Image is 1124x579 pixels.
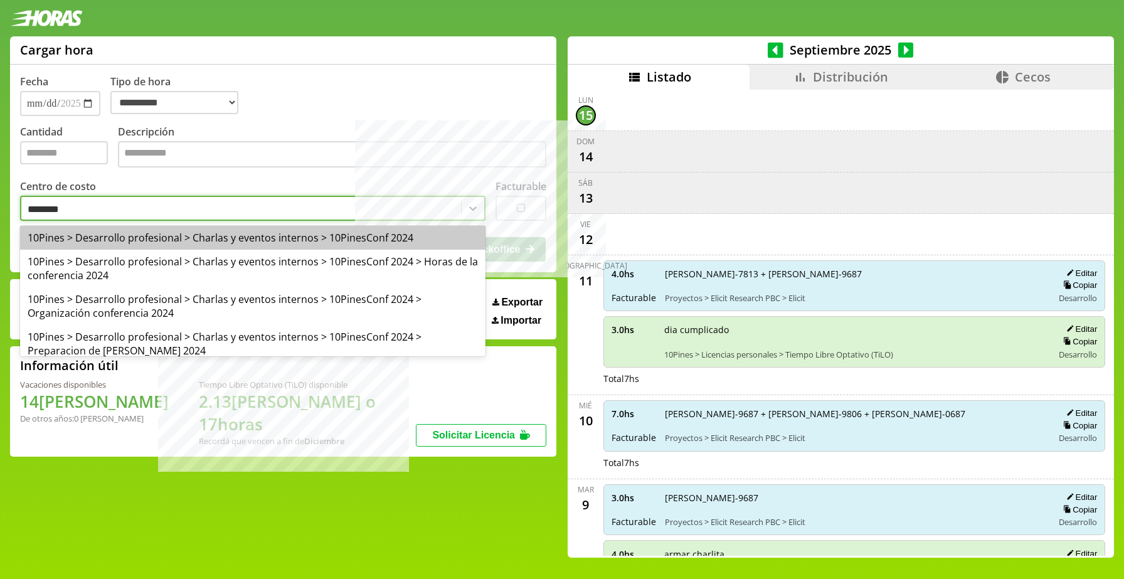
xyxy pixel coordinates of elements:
[579,400,592,411] div: mié
[612,292,656,304] span: Facturable
[664,349,1045,360] span: 10Pines > Licencias personales > Tiempo Libre Optativo (TiLO)
[576,147,596,167] div: 14
[20,226,485,250] div: 10Pines > Desarrollo profesional > Charlas y eventos internos > 10PinesConf 2024
[576,495,596,515] div: 9
[578,95,593,105] div: lun
[489,296,546,309] button: Exportar
[612,268,656,280] span: 4.0 hs
[576,188,596,208] div: 13
[612,492,656,504] span: 3.0 hs
[416,424,546,447] button: Solicitar Licencia
[20,125,118,171] label: Cantidad
[612,324,655,336] span: 3.0 hs
[199,435,416,447] div: Recordá que vencen a fin de
[1063,324,1097,334] button: Editar
[1059,349,1097,360] span: Desarrollo
[1059,504,1097,515] button: Copiar
[20,413,169,424] div: De otros años: 0 [PERSON_NAME]
[603,373,1106,385] div: Total 7 hs
[20,75,48,88] label: Fecha
[665,292,1045,304] span: Proyectos > Elicit Research PBC > Elicit
[568,90,1114,556] div: scrollable content
[612,408,656,420] span: 7.0 hs
[496,179,546,193] label: Facturable
[199,379,416,390] div: Tiempo Libre Optativo (TiLO) disponible
[110,75,248,116] label: Tipo de hora
[813,68,888,85] span: Distribución
[20,250,485,287] div: 10Pines > Desarrollo profesional > Charlas y eventos internos > 10PinesConf 2024 > Horas de la co...
[783,41,898,58] span: Septiembre 2025
[10,10,83,26] img: logotipo
[612,548,655,560] span: 4.0 hs
[647,68,691,85] span: Listado
[664,324,1045,336] span: dia cumplicado
[544,260,627,271] div: [DEMOGRAPHIC_DATA]
[1063,492,1097,502] button: Editar
[665,516,1045,528] span: Proyectos > Elicit Research PBC > Elicit
[20,41,93,58] h1: Cargar hora
[1059,516,1097,528] span: Desarrollo
[1063,268,1097,279] button: Editar
[199,390,416,435] h1: 2.13 [PERSON_NAME] o 17 horas
[118,125,546,171] label: Descripción
[432,430,515,440] span: Solicitar Licencia
[576,411,596,431] div: 10
[576,136,595,147] div: dom
[1059,420,1097,431] button: Copiar
[1059,336,1097,347] button: Copiar
[576,105,596,125] div: 15
[1059,292,1097,304] span: Desarrollo
[118,141,546,167] textarea: Descripción
[1059,432,1097,444] span: Desarrollo
[665,268,1045,280] span: [PERSON_NAME]-7813 + [PERSON_NAME]-9687
[664,548,1045,560] span: armar charlita
[20,357,119,374] h2: Información útil
[578,484,594,495] div: mar
[665,432,1045,444] span: Proyectos > Elicit Research PBC > Elicit
[20,179,96,193] label: Centro de costo
[576,271,596,291] div: 11
[110,91,238,114] select: Tipo de hora
[20,287,485,325] div: 10Pines > Desarrollo profesional > Charlas y eventos internos > 10PinesConf 2024 > Organización c...
[1059,280,1097,290] button: Copiar
[501,315,541,326] span: Importar
[20,141,108,164] input: Cantidad
[576,230,596,250] div: 12
[20,325,485,363] div: 10Pines > Desarrollo profesional > Charlas y eventos internos > 10PinesConf 2024 > Preparacion de...
[501,297,543,308] span: Exportar
[665,408,1045,420] span: [PERSON_NAME]-9687 + [PERSON_NAME]-9806 + [PERSON_NAME]-0687
[603,457,1106,469] div: Total 7 hs
[665,492,1045,504] span: [PERSON_NAME]-9687
[580,219,591,230] div: vie
[1015,68,1051,85] span: Cecos
[612,516,656,528] span: Facturable
[20,390,169,413] h1: 14 [PERSON_NAME]
[1063,408,1097,418] button: Editar
[612,432,656,444] span: Facturable
[578,178,593,188] div: sáb
[20,379,169,390] div: Vacaciones disponibles
[304,435,344,447] b: Diciembre
[1063,548,1097,559] button: Editar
